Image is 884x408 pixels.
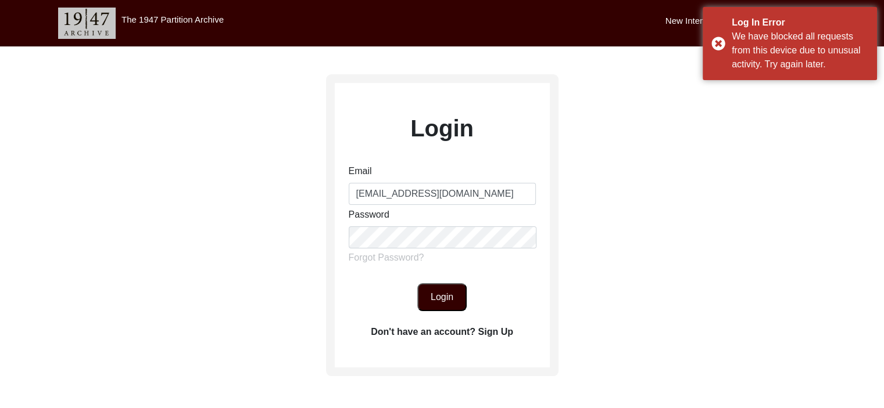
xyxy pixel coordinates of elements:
[732,16,868,30] div: Log In Error
[349,164,372,178] label: Email
[417,283,467,311] button: Login
[349,251,424,265] label: Forgot Password?
[410,111,474,146] label: Login
[121,15,224,24] label: The 1947 Partition Archive
[58,8,116,39] img: header-logo.png
[349,208,389,222] label: Password
[371,325,513,339] label: Don't have an account? Sign Up
[665,15,720,28] label: New Interview
[732,30,868,71] div: We have blocked all requests from this device due to unusual activity. Try again later.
